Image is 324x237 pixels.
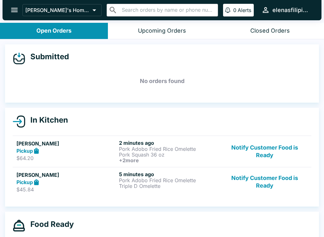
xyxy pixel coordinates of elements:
[119,152,219,157] p: Pork Squash 36 oz
[272,6,311,14] div: elenasfilipinofoods
[16,171,116,179] h5: [PERSON_NAME]
[13,70,311,93] h5: No orders found
[119,177,219,183] p: Pork Adobo Fried Rice Omelette
[238,7,251,13] p: Alerts
[16,186,116,193] p: $45.84
[16,148,33,154] strong: Pickup
[250,27,290,35] div: Closed Orders
[16,179,33,185] strong: Pickup
[6,2,22,18] button: open drawer
[120,6,215,15] input: Search orders by name or phone number
[119,140,219,146] h6: 2 minutes ago
[25,115,68,125] h4: In Kitchen
[259,3,314,17] button: elenasfilipinofoods
[119,146,219,152] p: Pork Adobo Fried Rice Omelette
[222,140,308,163] button: Notify Customer Food is Ready
[119,183,219,189] p: Triple D Omelette
[25,52,69,61] h4: Submitted
[16,140,116,147] h5: [PERSON_NAME]
[119,157,219,163] h6: + 2 more
[25,220,74,229] h4: Food Ready
[13,167,311,197] a: [PERSON_NAME]Pickup$45.845 minutes agoPork Adobo Fried Rice OmeletteTriple D OmeletteNotify Custo...
[16,155,116,161] p: $64.20
[13,136,311,167] a: [PERSON_NAME]Pickup$64.202 minutes agoPork Adobo Fried Rice OmelettePork Squash 36 oz+2moreNotify...
[222,171,308,193] button: Notify Customer Food is Ready
[233,7,236,13] p: 0
[36,27,72,35] div: Open Orders
[138,27,186,35] div: Upcoming Orders
[25,7,90,13] p: [PERSON_NAME]'s Home of the Finest Filipino Foods
[22,4,102,16] button: [PERSON_NAME]'s Home of the Finest Filipino Foods
[119,171,219,177] h6: 5 minutes ago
